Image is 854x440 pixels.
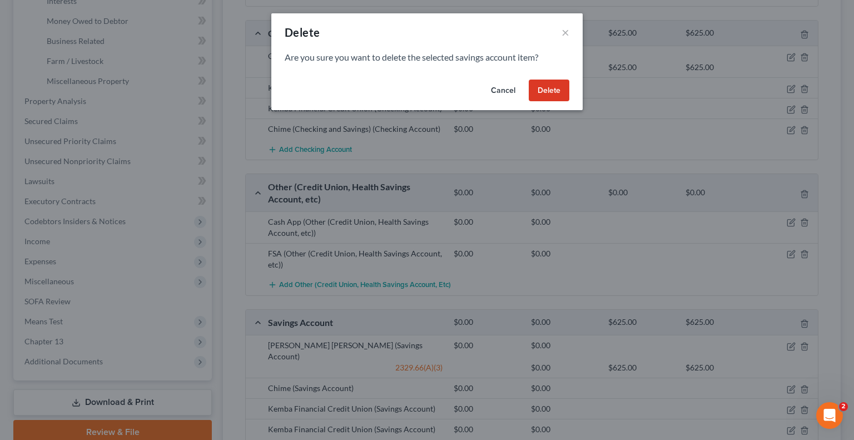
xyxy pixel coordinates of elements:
[285,51,569,64] p: Are you sure you want to delete the selected savings account item?
[816,402,843,429] iframe: Intercom live chat
[285,24,320,40] div: Delete
[482,80,524,102] button: Cancel
[839,402,848,411] span: 2
[562,26,569,39] button: ×
[529,80,569,102] button: Delete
